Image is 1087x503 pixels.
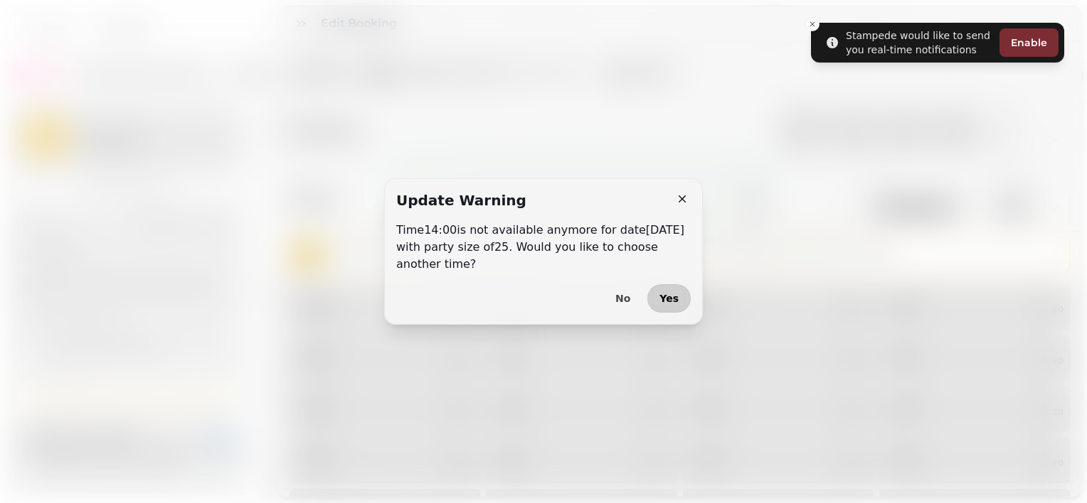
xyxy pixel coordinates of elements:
[615,293,630,303] span: No
[604,284,642,313] button: No
[396,222,691,273] p: Time 14:00 is not available anymore for date [DATE] with party size of 25 . Would you like to cho...
[647,284,691,313] button: Yes
[659,293,679,303] span: Yes
[396,190,526,210] h2: Update warning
